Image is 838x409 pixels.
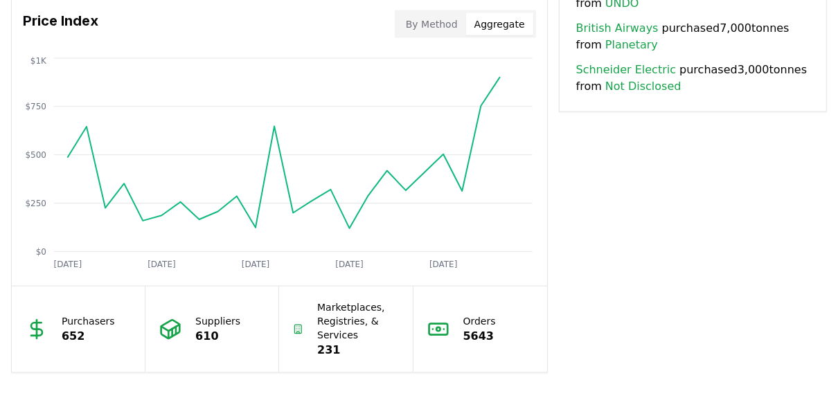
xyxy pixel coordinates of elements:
[605,37,658,53] a: Planetary
[195,328,240,345] p: 610
[576,62,676,78] a: Schneider Electric
[335,260,363,269] tspan: [DATE]
[25,102,46,111] tspan: $750
[195,314,240,328] p: Suppliers
[62,314,115,328] p: Purchasers
[576,62,810,95] span: purchased 3,000 tonnes from
[463,328,496,345] p: 5643
[398,13,466,35] button: By Method
[317,342,398,358] p: 231
[54,260,82,269] tspan: [DATE]
[25,150,46,160] tspan: $500
[36,247,46,257] tspan: $0
[466,13,533,35] button: Aggregate
[463,314,496,328] p: Orders
[30,57,47,66] tspan: $1K
[576,20,810,53] span: purchased 7,000 tonnes from
[25,199,46,208] tspan: $250
[605,78,681,95] a: Not Disclosed
[148,260,175,269] tspan: [DATE]
[576,20,659,37] a: British Airways
[242,260,269,269] tspan: [DATE]
[429,260,457,269] tspan: [DATE]
[23,10,98,38] h3: Price Index
[317,300,398,342] p: Marketplaces, Registries, & Services
[62,328,115,345] p: 652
